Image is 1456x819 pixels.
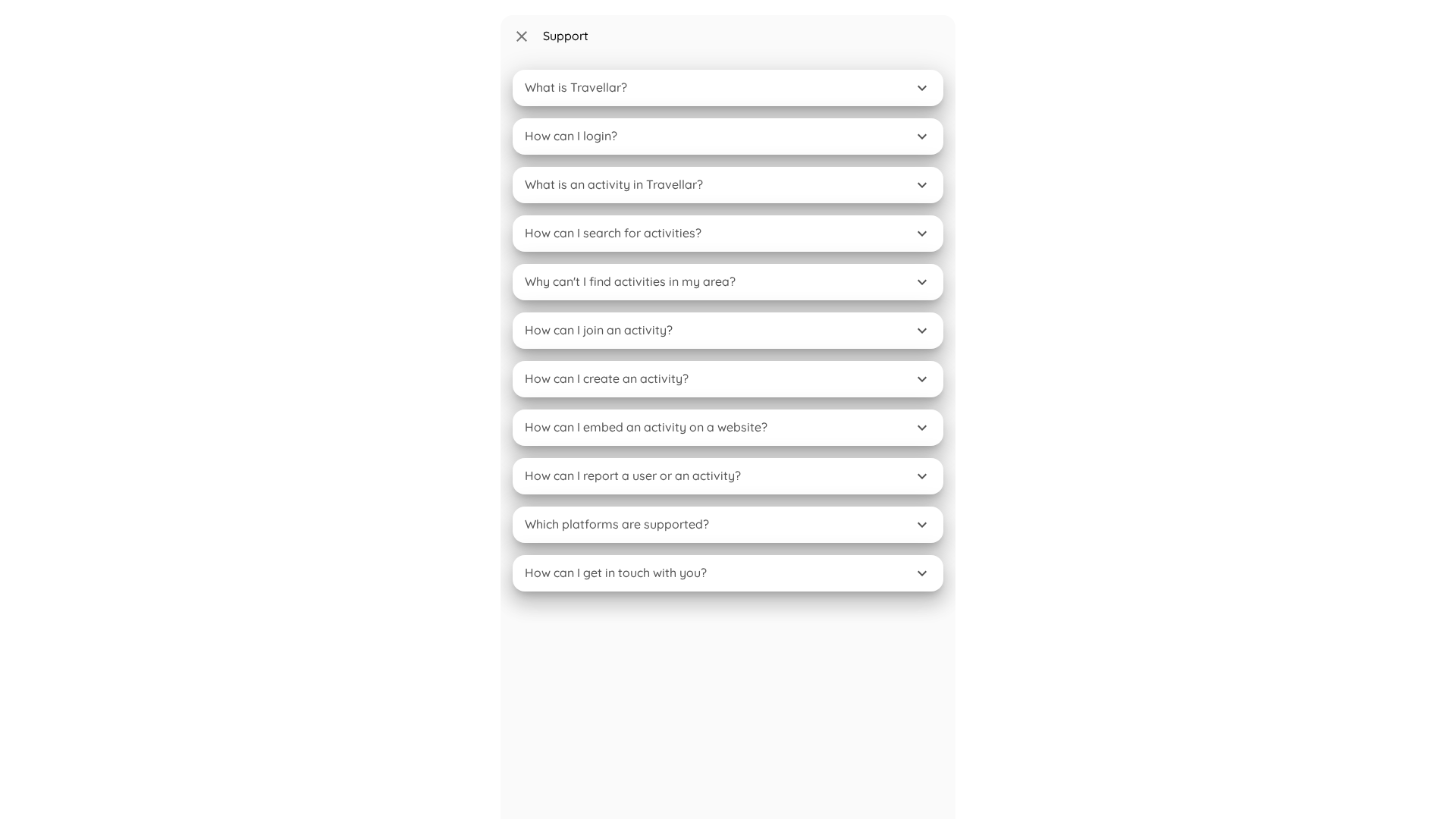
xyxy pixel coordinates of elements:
[513,264,943,300] div: Why can't I find activities in my area?
[525,323,673,337] h6: How can I join an activity?
[525,80,627,95] h6: What is Travellar?
[525,469,741,483] h6: How can I report a user or an activity?
[525,372,689,386] h6: How can I create an activity?
[513,409,943,446] div: How can I embed an activity on a website?
[525,129,617,143] h6: How can I login?
[543,29,955,43] h6: Support
[513,215,943,252] div: How can I search for activities?
[525,517,709,532] h6: Which platforms are supported?
[513,27,531,45] span: close
[525,420,767,435] h6: How can I embed an activity on a website?
[525,226,701,240] h6: How can I search for activities?
[513,167,943,203] div: What is an activity in Travellar?
[525,566,707,580] h6: How can I get in touch with you?
[525,275,736,289] h6: Why can't I find activities in my area?
[525,177,703,192] h6: What is an activity in Travellar?
[513,70,943,106] div: What is Travellar?
[513,507,943,543] div: Which platforms are supported?
[513,118,943,155] div: How can I login?
[513,361,943,397] div: How can I create an activity?
[513,555,943,591] div: How can I get in touch with you?
[513,312,943,349] div: How can I join an activity?
[513,458,943,494] div: How can I report a user or an activity?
